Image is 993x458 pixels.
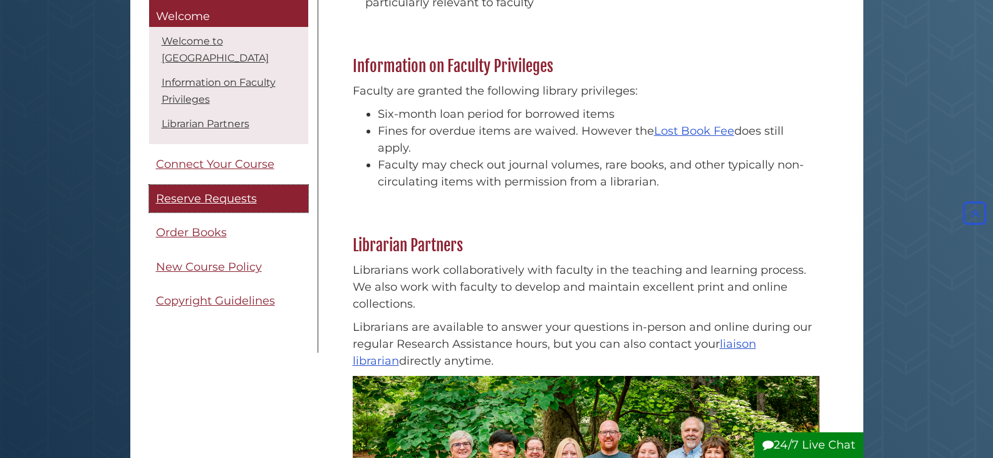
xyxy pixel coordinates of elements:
a: New Course Policy [149,253,308,281]
a: Back to Top [960,206,990,220]
a: Order Books [149,219,308,247]
h2: Librarian Partners [346,236,826,256]
h2: Information on Faculty Privileges [346,56,826,76]
span: Order Books [156,226,227,240]
a: Welcome to [GEOGRAPHIC_DATA] [162,36,269,65]
a: Information on Faculty Privileges [162,77,276,106]
a: Reserve Requests [149,185,308,213]
li: Fines for overdue items are waived. However the does still apply. [378,123,819,157]
button: 24/7 Live Chat [754,432,863,458]
span: Copyright Guidelines [156,294,275,308]
li: Six-month loan period for borrowed items [378,106,819,123]
span: Reserve Requests [156,192,257,206]
li: Faculty may check out journal volumes, rare books, and other typically non-circulating items with... [378,157,819,190]
p: Librarians are available to answer your questions in-person and online during our regular Researc... [353,319,819,370]
p: Faculty are granted the following library privileges: [353,83,819,100]
span: New Course Policy [156,260,262,274]
a: Lost Book Fee [654,124,734,138]
a: Copyright Guidelines [149,288,308,316]
a: Connect Your Course [149,151,308,179]
a: liaison librarian [353,337,756,368]
p: Librarians work collaboratively with faculty in the teaching and learning process. We also work w... [353,262,819,313]
span: Connect Your Course [156,158,274,172]
a: Librarian Partners [162,118,249,130]
span: Welcome [156,9,210,23]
